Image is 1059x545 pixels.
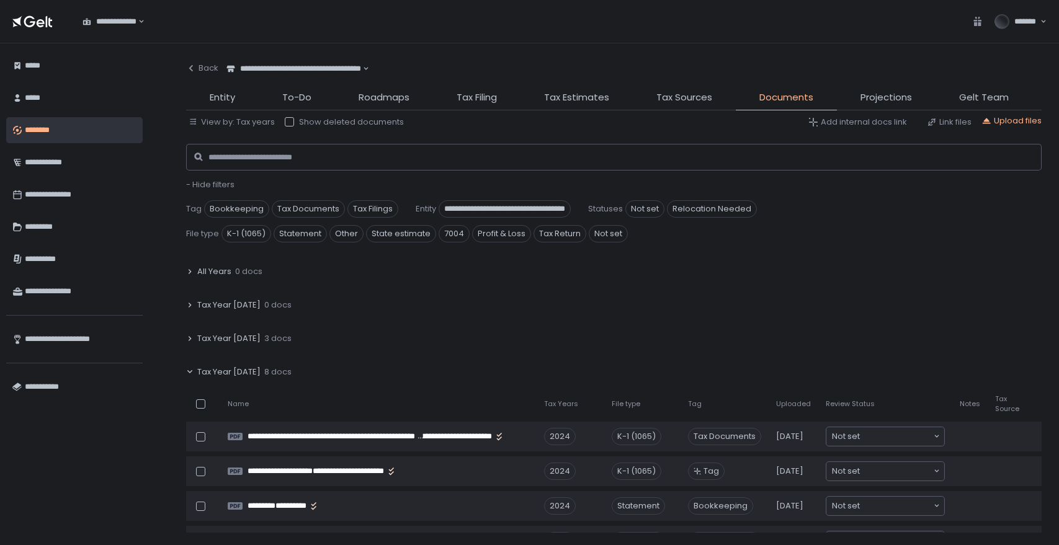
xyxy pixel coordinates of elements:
[366,225,436,242] span: State estimate
[472,225,531,242] span: Profit & Loss
[186,63,218,74] div: Back
[688,497,753,515] span: Bookkeeping
[832,465,860,477] span: Not set
[544,463,576,480] div: 2024
[197,266,231,277] span: All Years
[612,463,661,480] div: K-1 (1065)
[329,225,364,242] span: Other
[544,497,576,515] div: 2024
[826,462,944,481] div: Search for option
[995,394,1019,413] span: Tax Source
[959,91,1009,105] span: Gelt Team
[776,500,803,512] span: [DATE]
[186,56,218,81] button: Back
[347,200,398,218] span: Tax Filings
[264,299,292,311] span: 0 docs
[860,500,932,512] input: Search for option
[136,16,137,28] input: Search for option
[960,399,980,409] span: Notes
[186,203,202,215] span: Tag
[274,225,327,242] span: Statement
[612,428,661,445] div: K-1 (1065)
[826,399,875,409] span: Review Status
[656,91,712,105] span: Tax Sources
[439,225,470,242] span: 7004
[776,399,811,409] span: Uploaded
[776,466,803,477] span: [DATE]
[860,430,932,443] input: Search for option
[359,91,409,105] span: Roadmaps
[688,428,761,445] span: Tax Documents
[808,117,907,128] button: Add internal docs link
[544,91,609,105] span: Tax Estimates
[826,427,944,446] div: Search for option
[235,266,262,277] span: 0 docs
[612,497,665,515] div: Statement
[860,91,912,105] span: Projections
[457,91,497,105] span: Tax Filing
[612,399,640,409] span: File type
[210,91,235,105] span: Entity
[272,200,345,218] span: Tax Documents
[667,200,757,218] span: Relocation Needed
[197,366,261,378] span: Tax Year [DATE]
[282,91,311,105] span: To-Do
[544,428,576,445] div: 2024
[826,497,944,515] div: Search for option
[927,117,972,128] button: Link files
[361,63,362,75] input: Search for option
[186,228,219,239] span: File type
[416,203,436,215] span: Entity
[186,179,235,190] button: - Hide filters
[189,117,275,128] button: View by: Tax years
[832,500,860,512] span: Not set
[264,366,292,378] span: 8 docs
[589,225,628,242] span: Not set
[534,225,586,242] span: Tax Return
[981,115,1042,126] button: Upload files
[74,9,145,35] div: Search for option
[218,56,369,82] div: Search for option
[264,333,292,344] span: 3 docs
[197,333,261,344] span: Tax Year [DATE]
[776,431,803,442] span: [DATE]
[221,225,271,242] span: K-1 (1065)
[588,203,623,215] span: Statuses
[204,200,269,218] span: Bookkeeping
[544,399,578,409] span: Tax Years
[228,399,249,409] span: Name
[625,200,664,218] span: Not set
[832,430,860,443] span: Not set
[704,466,719,477] span: Tag
[197,299,261,311] span: Tax Year [DATE]
[688,399,702,409] span: Tag
[759,91,813,105] span: Documents
[860,465,932,477] input: Search for option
